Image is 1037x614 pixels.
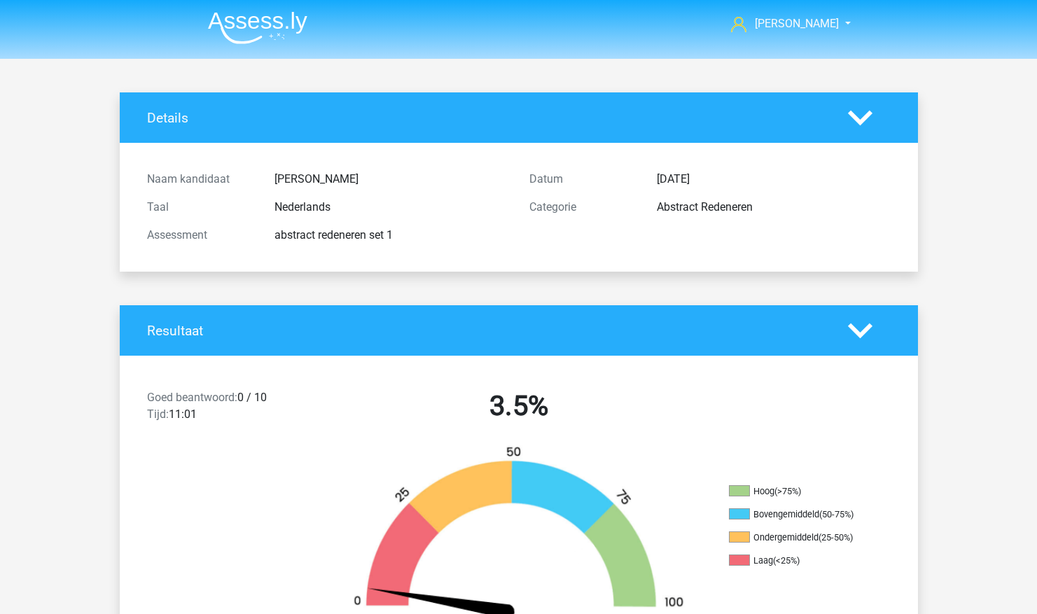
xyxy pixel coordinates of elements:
div: [PERSON_NAME] [264,171,519,188]
div: 0 / 10 11:01 [137,389,328,428]
li: Bovengemiddeld [729,508,869,521]
li: Hoog [729,485,869,498]
li: Laag [729,554,869,567]
div: (25-50%) [819,532,853,543]
div: Assessment [137,227,264,244]
li: Ondergemiddeld [729,531,869,544]
div: Abstract Redeneren [646,199,901,216]
a: [PERSON_NAME] [725,15,840,32]
img: Assessly [208,11,307,44]
h4: Resultaat [147,323,827,339]
div: [DATE] [646,171,901,188]
h2: 3.5% [338,389,700,423]
div: (>75%) [774,486,801,496]
h4: Details [147,110,827,126]
div: Categorie [519,199,646,216]
div: Taal [137,199,264,216]
span: Goed beantwoord: [147,391,237,404]
span: [PERSON_NAME] [755,17,839,30]
div: abstract redeneren set 1 [264,227,519,244]
div: Nederlands [264,199,519,216]
span: Tijd: [147,407,169,421]
div: (<25%) [773,555,800,566]
div: (50-75%) [819,509,854,519]
div: Datum [519,171,646,188]
div: Naam kandidaat [137,171,264,188]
